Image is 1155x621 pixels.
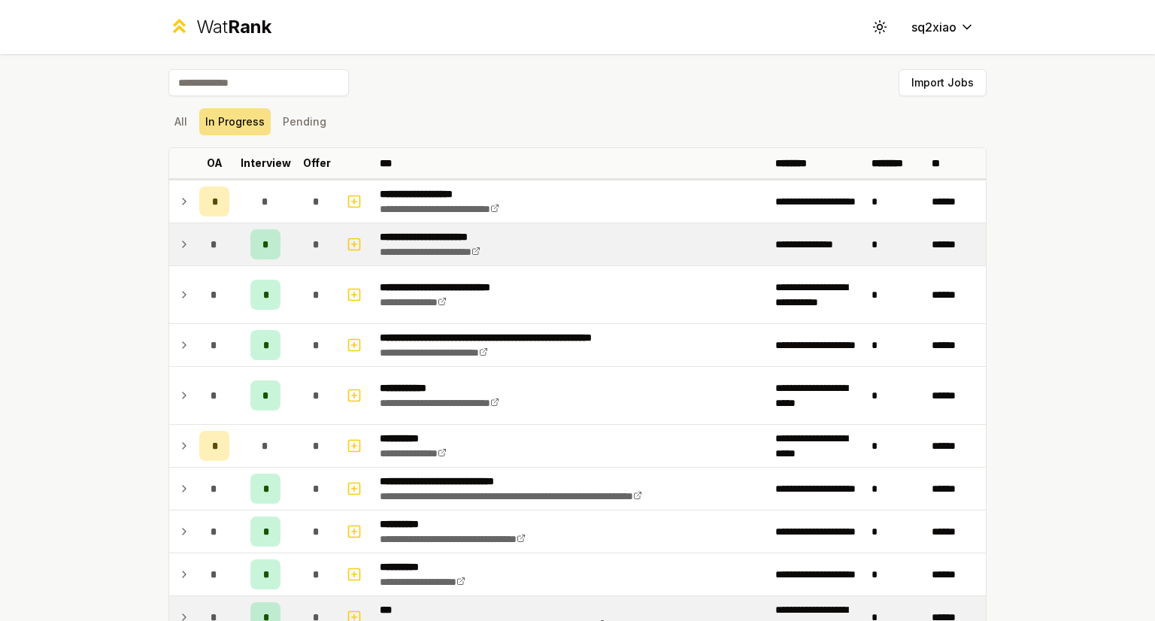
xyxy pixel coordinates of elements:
p: Offer [303,156,331,171]
button: Pending [277,108,332,135]
button: All [168,108,193,135]
button: Import Jobs [899,69,987,96]
span: Rank [228,16,271,38]
p: OA [207,156,223,171]
button: In Progress [199,108,271,135]
a: WatRank [168,15,271,39]
p: Interview [241,156,291,171]
button: sq2xiao [899,14,987,41]
div: Wat [196,15,271,39]
span: sq2xiao [911,18,956,36]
